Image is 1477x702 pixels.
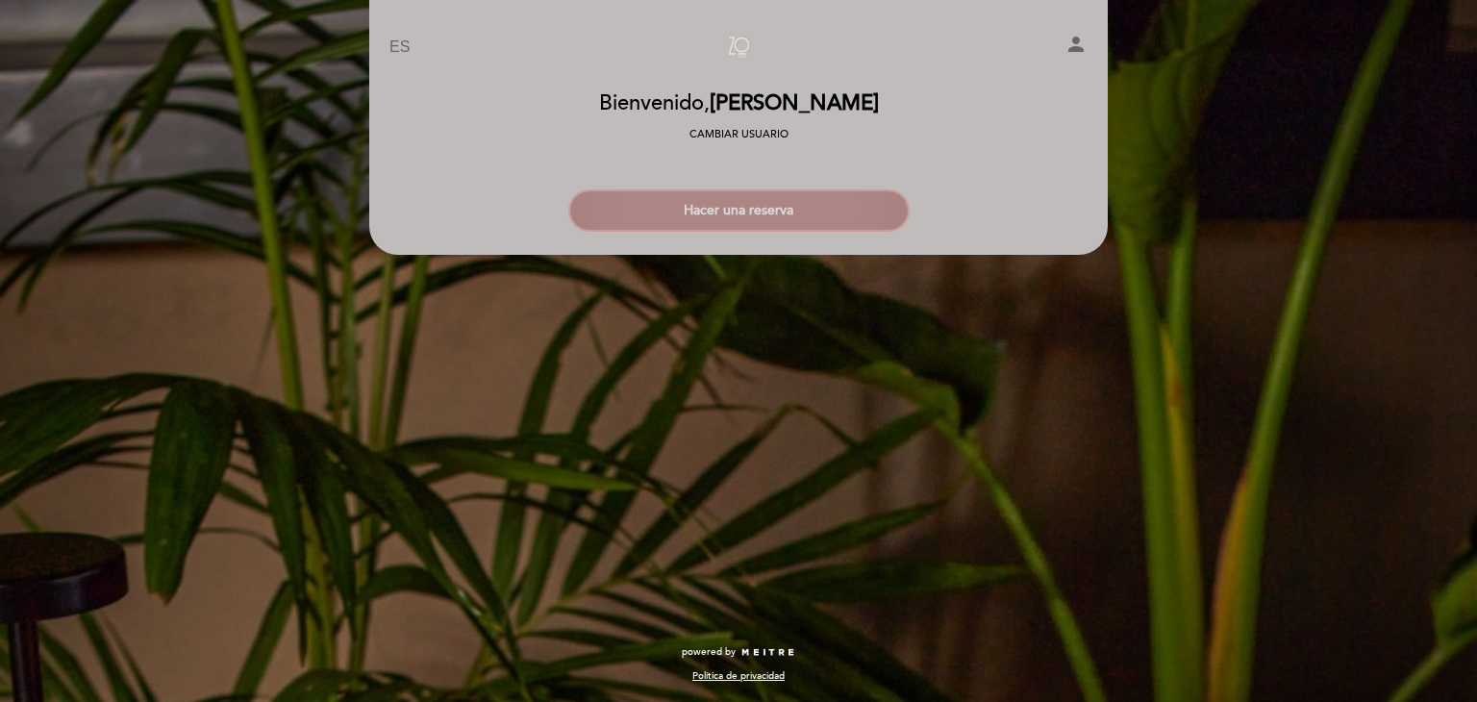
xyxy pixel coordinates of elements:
button: Hacer una reserva [568,189,910,232]
button: Cambiar usuario [684,126,794,143]
span: powered by [682,645,736,659]
a: Zo Nikkei - [GEOGRAPHIC_DATA] [618,21,859,74]
i: person [1064,33,1088,56]
a: Política de privacidad [692,669,785,683]
h2: Bienvenido, [599,92,879,115]
span: [PERSON_NAME] [710,90,879,116]
a: powered by [682,645,795,659]
button: person [1064,33,1088,63]
img: MEITRE [740,648,795,658]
